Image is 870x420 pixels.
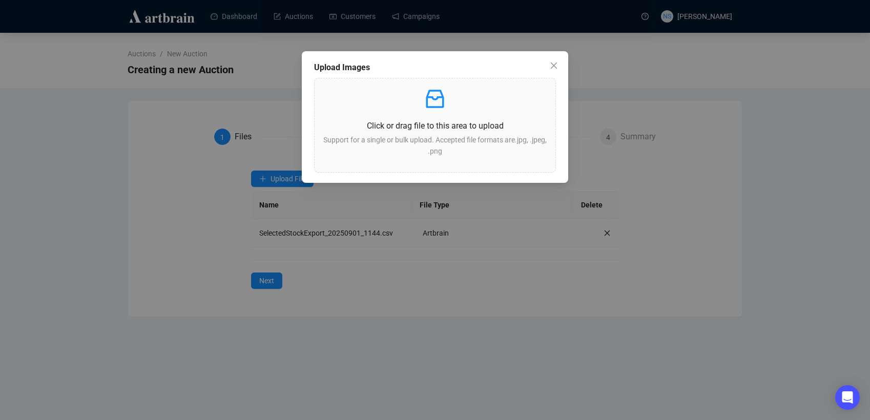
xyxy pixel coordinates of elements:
span: close [550,61,558,70]
div: Open Intercom Messenger [835,385,860,410]
span: inbox [423,87,447,111]
span: inboxClick or drag file to this area to uploadSupport for a single or bulk upload. Accepted file ... [315,78,555,172]
div: Upload Images [314,61,556,74]
p: Click or drag file to this area to upload [323,119,547,132]
p: Support for a single or bulk upload. Accepted file formats are .jpg, .jpeg, .png [323,134,547,157]
button: Close [546,57,562,74]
